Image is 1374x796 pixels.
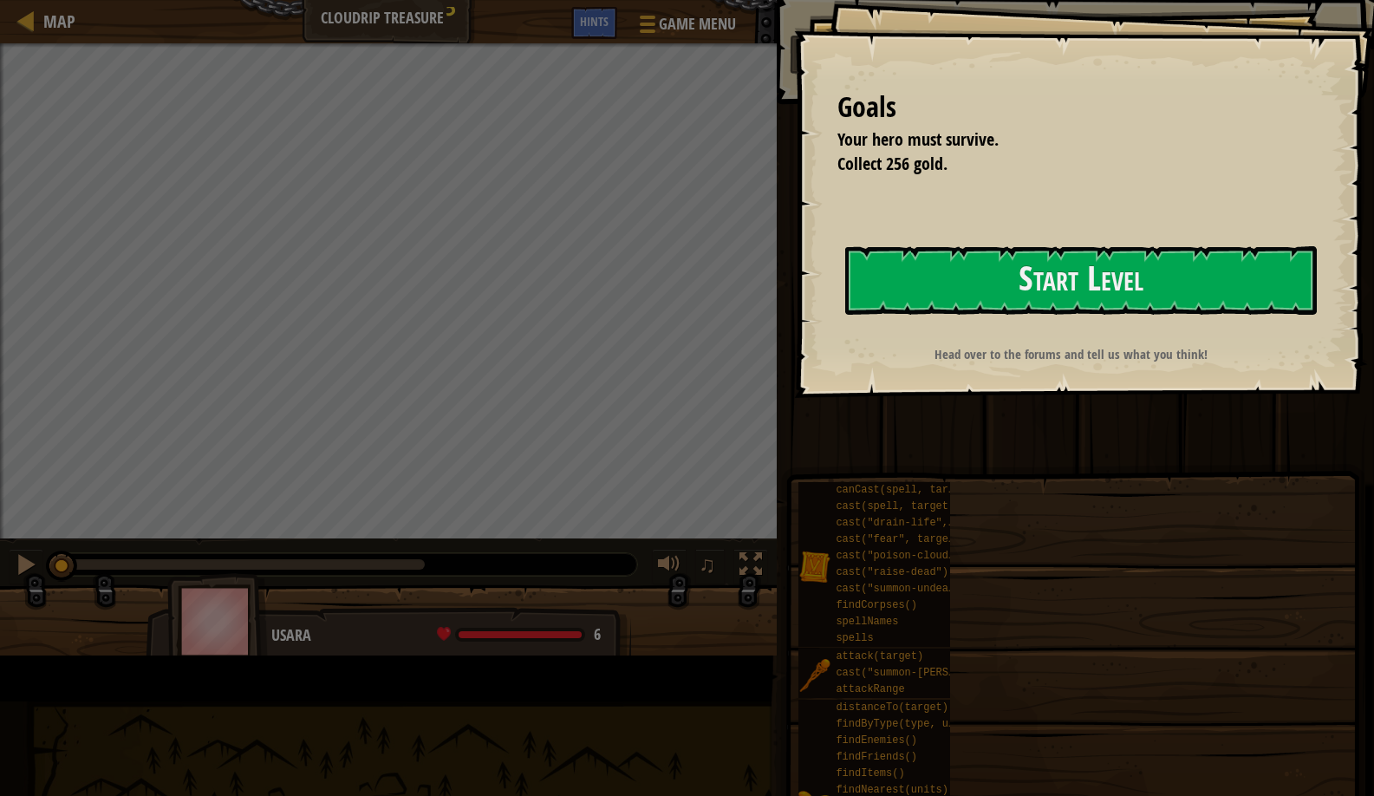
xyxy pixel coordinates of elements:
button: ⌘ + P: Pause [9,549,43,584]
button: Adjust volume [652,549,687,584]
span: cast("poison-cloud", target) [836,550,1011,562]
span: findNearest(units) [836,784,948,796]
span: ♫ [699,551,716,577]
div: health: 6 / 6 [437,627,601,643]
span: Game Menu [659,13,736,36]
span: canCast(spell, target) [836,484,973,496]
span: cast("summon-[PERSON_NAME]") [836,667,1011,679]
img: portrait.png [798,550,831,583]
button: ♫ [695,549,725,584]
span: 6 [594,623,601,645]
span: spellNames [836,616,898,628]
span: spells [836,632,873,644]
span: distanceTo(target) [836,701,948,714]
li: Your hero must survive. [816,127,1309,153]
span: Hints [580,13,609,29]
strong: Head over to the forums and tell us what you think! [934,345,1208,363]
span: findByType(type, units) [836,718,980,730]
img: portrait.png [798,659,831,692]
div: Goals [837,88,1313,127]
span: Map [43,10,75,33]
span: attackRange [836,683,904,695]
span: Your hero must survive. [837,127,999,151]
button: Game Menu [626,7,746,48]
span: findFriends() [836,751,917,763]
button: Toggle fullscreen [733,549,768,584]
span: findCorpses() [836,599,917,611]
img: thang_avatar_frame.png [167,573,268,669]
span: cast("fear", target) [836,533,960,545]
li: Collect 256 gold. [816,152,1309,177]
button: Start Level [845,246,1317,315]
span: findItems() [836,767,904,780]
button: Run ⇧↵ [790,35,1061,75]
span: cast("drain-life", target) [836,517,998,529]
span: Collect 256 gold. [837,152,947,175]
span: findEnemies() [836,734,917,747]
a: Map [35,10,75,33]
div: Usara [271,624,614,647]
span: attack(target) [836,650,923,662]
span: cast(spell, target) [836,500,954,512]
span: cast("raise-dead") [836,566,948,578]
span: cast("summon-undead") [836,583,967,595]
